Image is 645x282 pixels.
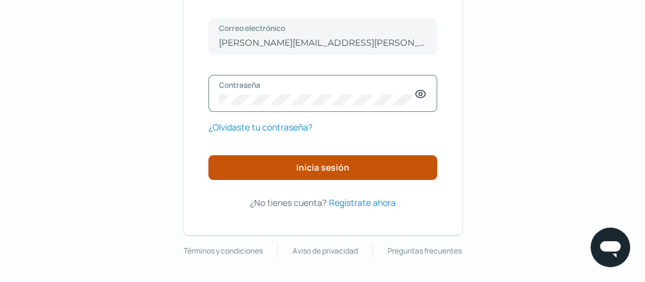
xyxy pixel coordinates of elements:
a: Aviso de privacidad [293,244,358,258]
a: Términos y condiciones [184,244,263,258]
a: Preguntas frecuentes [388,244,462,258]
label: Correo electrónico [219,23,414,33]
img: chatIcon [598,235,623,260]
a: Regístrate ahora [329,195,396,210]
span: Inicia sesión [296,163,349,172]
span: ¿No tienes cuenta? [250,197,327,208]
a: ¿Olvidaste tu contraseña? [208,119,312,135]
button: Inicia sesión [208,155,437,180]
label: Contraseña [219,80,414,90]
